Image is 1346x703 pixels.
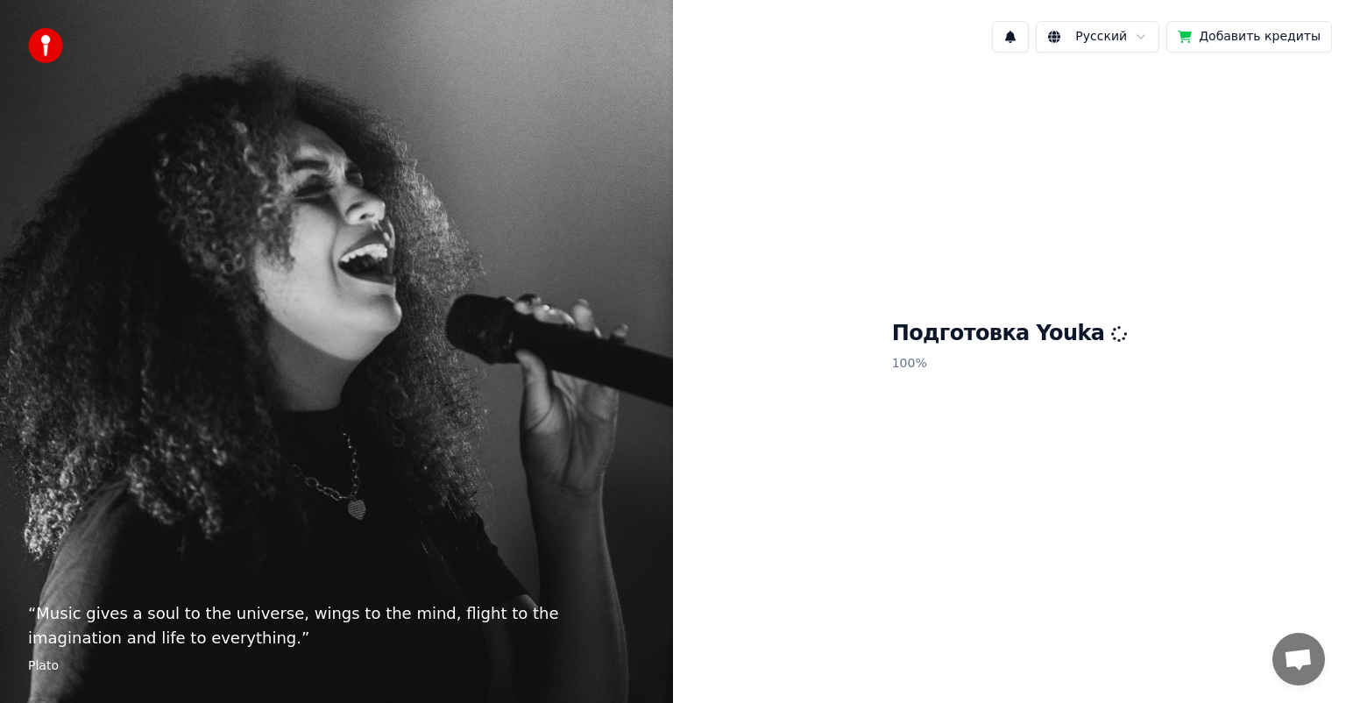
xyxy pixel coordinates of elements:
a: Открытый чат [1272,633,1325,685]
button: Добавить кредиты [1166,21,1332,53]
footer: Plato [28,657,645,675]
p: 100 % [892,348,1128,380]
p: “ Music gives a soul to the universe, wings to the mind, flight to the imagination and life to ev... [28,601,645,650]
h1: Подготовка Youka [892,320,1128,348]
img: youka [28,28,63,63]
